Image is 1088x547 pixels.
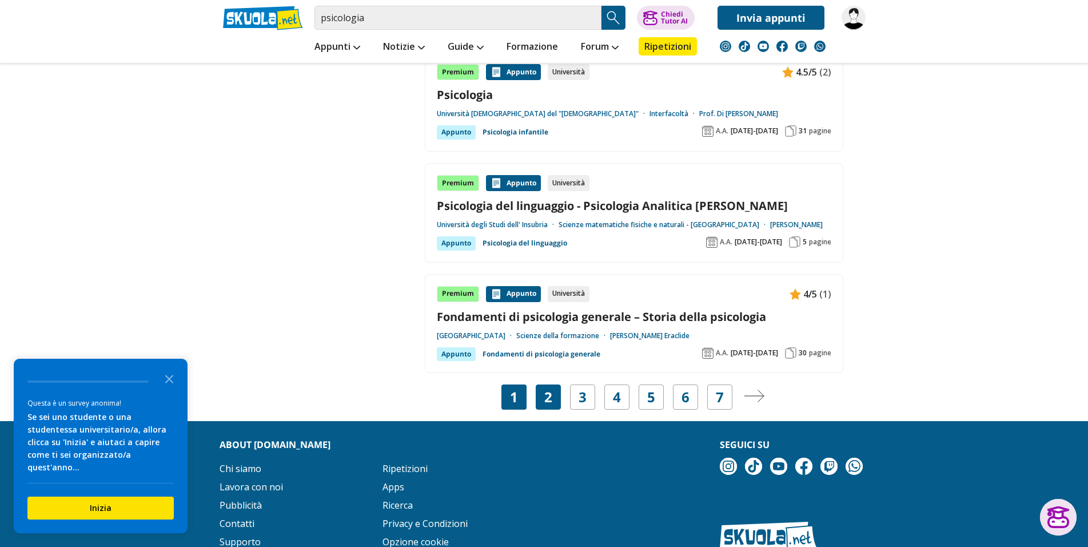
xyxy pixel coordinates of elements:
[814,41,826,52] img: WhatsApp
[220,517,254,530] a: Contatti
[702,347,714,359] img: Anno accademico
[819,287,831,302] span: (1)
[605,9,622,26] img: Cerca appunti, riassunti o versioni
[796,65,817,80] span: 4.5/5
[425,385,843,410] nav: Navigazione pagine
[27,398,174,409] div: Questa è un survey anonima!
[613,389,621,405] a: 4
[14,359,188,533] div: Survey
[731,348,778,358] span: [DATE]-[DATE]
[720,458,737,475] img: instagram
[486,64,541,80] div: Appunto
[731,126,778,136] span: [DATE]-[DATE]
[785,347,796,359] img: Pagine
[158,367,181,390] button: Close the survey
[745,458,762,475] img: tiktok
[437,236,476,250] div: Appunto
[803,287,817,302] span: 4/5
[510,389,518,405] span: 1
[548,64,589,80] div: Università
[639,37,697,56] a: Ripetizioni
[491,177,502,189] img: Appunti contenuto
[720,41,731,52] img: instagram
[718,6,824,30] a: Invia appunti
[491,288,502,300] img: Appunti contenuto
[437,309,831,324] a: Fondamenti di psicologia generale – Storia della psicologia
[842,6,866,30] img: corallopaolo44
[716,389,724,405] a: 7
[795,41,807,52] img: twitch
[782,66,794,78] img: Appunti contenuto
[220,438,330,451] strong: About [DOMAIN_NAME]
[483,125,548,139] a: Psicologia infantile
[739,41,750,52] img: tiktok
[437,125,476,139] div: Appunto
[437,286,479,302] div: Premium
[601,6,625,30] button: Search Button
[516,331,610,340] a: Scienze della formazione
[382,499,413,512] a: Ricerca
[716,348,728,358] span: A.A.
[735,237,782,247] span: [DATE]-[DATE]
[647,389,655,405] a: 5
[649,109,699,118] a: Interfacoltà
[559,220,770,229] a: Scienze matematiche fisiche e naturali - [GEOGRAPHIC_DATA]
[382,517,468,530] a: Privacy e Condizioni
[799,126,807,136] span: 31
[770,220,823,229] a: [PERSON_NAME]
[27,411,174,474] div: Se sei uno studente o una studentessa universitario/a, allora clicca su 'Inizia' e aiutaci a capi...
[661,11,688,25] div: Chiedi Tutor AI
[795,458,812,475] img: facebook
[486,286,541,302] div: Appunto
[548,175,589,191] div: Università
[803,237,807,247] span: 5
[445,37,487,58] a: Guide
[548,286,589,302] div: Università
[314,6,601,30] input: Cerca appunti, riassunti o versioni
[382,462,428,475] a: Ripetizioni
[819,65,831,80] span: (2)
[437,64,479,80] div: Premium
[809,237,831,247] span: pagine
[483,347,600,361] a: Fondamenti di psicologia generale
[312,37,363,58] a: Appunti
[637,6,695,30] button: ChiediTutor AI
[437,109,649,118] a: Università [DEMOGRAPHIC_DATA] del "[DEMOGRAPHIC_DATA]"
[437,87,831,102] a: Psicologia
[799,348,807,358] span: 30
[483,236,567,250] a: Psicologia del linguaggio
[27,497,174,520] button: Inizia
[790,288,801,300] img: Appunti contenuto
[744,389,764,405] a: Pagina successiva
[220,481,283,493] a: Lavora con noi
[610,331,690,340] a: [PERSON_NAME] Eraclide
[716,126,728,136] span: A.A.
[702,125,714,137] img: Anno accademico
[699,109,778,118] a: Prof. Di [PERSON_NAME]
[380,37,428,58] a: Notizie
[744,390,764,402] img: Pagina successiva
[770,458,787,475] img: youtube
[785,125,796,137] img: Pagine
[579,389,587,405] a: 3
[720,438,770,451] strong: Seguici su
[758,41,769,52] img: youtube
[220,499,262,512] a: Pubblicità
[776,41,788,52] img: facebook
[789,236,800,248] img: Pagine
[578,37,621,58] a: Forum
[544,389,552,405] a: 2
[846,458,863,475] img: WhatsApp
[437,220,559,229] a: Università degli Studi dell' Insubria
[809,126,831,136] span: pagine
[504,37,561,58] a: Formazione
[706,236,718,248] img: Anno accademico
[682,389,690,405] a: 6
[820,458,838,475] img: twitch
[437,331,516,340] a: [GEOGRAPHIC_DATA]
[382,481,404,493] a: Apps
[437,175,479,191] div: Premium
[437,198,831,213] a: Psicologia del linguaggio - Psicologia Analitica [PERSON_NAME]
[491,66,502,78] img: Appunti contenuto
[437,347,476,361] div: Appunto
